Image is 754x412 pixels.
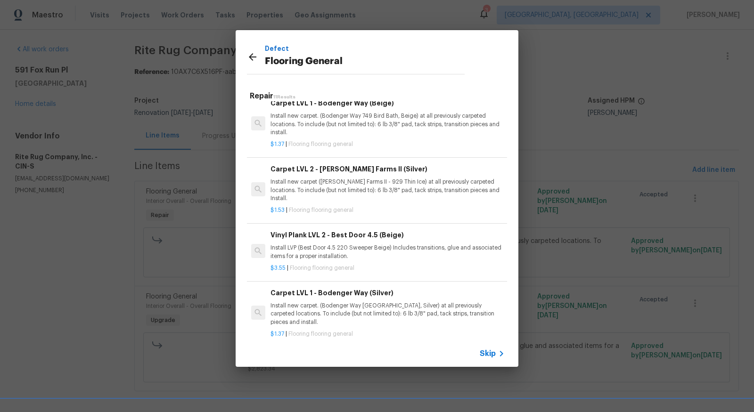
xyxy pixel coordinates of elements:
h5: Repair [250,91,507,101]
span: 11 Results [273,95,295,99]
h6: Carpet LVL 2 - [PERSON_NAME] Farms II (Silver) [270,164,504,174]
p: Install new carpet. (Bodenger Way 749 Bird Bath, Beige) at all previously carpeted locations. To ... [270,112,504,136]
p: Flooring General [265,54,465,69]
span: Flooring flooring general [289,207,353,213]
p: | [270,140,504,148]
span: Flooring flooring general [288,331,353,337]
p: Install new carpet ([PERSON_NAME] Farms II - 929 Thin Ice) at all previously carpeted locations. ... [270,178,504,202]
p: Install LVP (Best Door 4.5 220 Sweeper Beige) Includes transitions, glue and associated items for... [270,244,504,260]
p: | [270,264,504,272]
span: $1.53 [270,207,285,213]
p: Install new carpet. (Bodenger Way [GEOGRAPHIC_DATA], Silver) at all previously carpeted locations... [270,302,504,326]
span: Flooring flooring general [288,141,353,147]
h6: Carpet LVL 1 - Bodenger Way (Beige) [270,98,504,108]
p: | [270,330,504,338]
span: Flooring flooring general [290,265,354,271]
span: $3.55 [270,265,286,271]
h6: Vinyl Plank LVL 2 - Best Door 4.5 (Beige) [270,230,504,240]
span: $1.37 [270,141,284,147]
span: Skip [480,349,496,358]
p: Defect [265,43,465,54]
h6: Carpet LVL 1 - Bodenger Way (Silver) [270,288,504,298]
p: | [270,206,504,214]
span: $1.37 [270,331,284,337]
